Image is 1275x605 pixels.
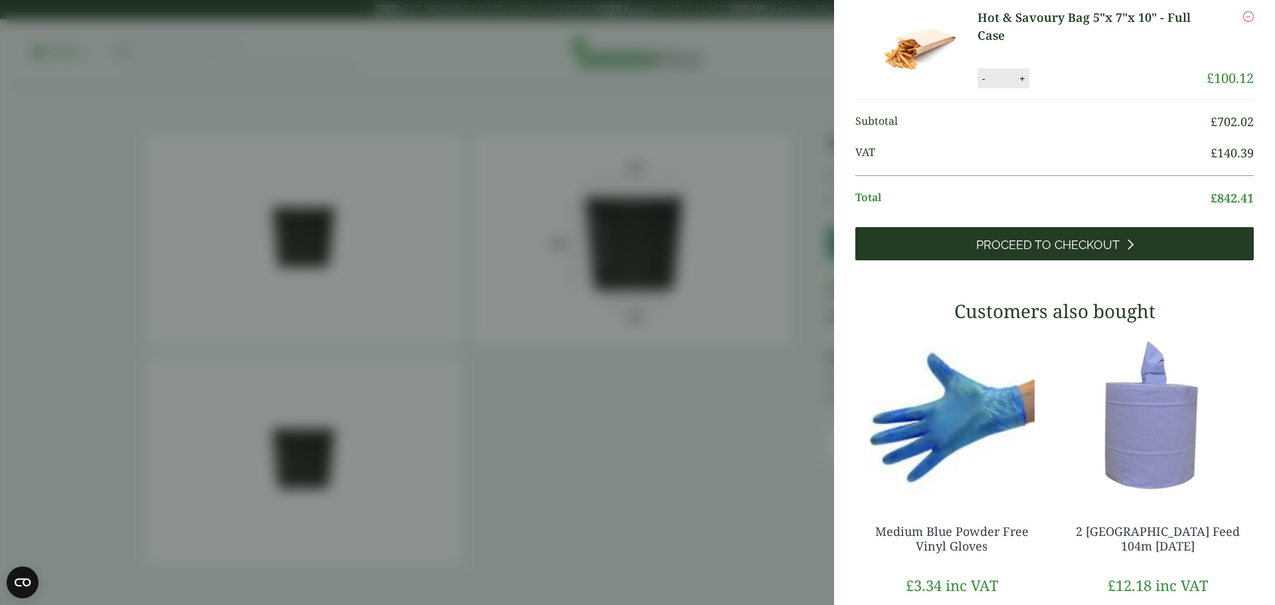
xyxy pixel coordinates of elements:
span: £ [1211,190,1217,206]
bdi: 842.41 [1211,190,1254,206]
bdi: 12.18 [1108,575,1151,595]
bdi: 100.12 [1207,69,1254,87]
span: £ [1207,69,1214,87]
a: Proceed to Checkout [855,227,1254,260]
span: Proceed to Checkout [976,238,1120,252]
h3: Customers also bought [855,300,1254,323]
span: Subtotal [855,113,1211,131]
bdi: 140.39 [1211,145,1254,161]
button: + [1015,73,1029,84]
span: inc VAT [946,575,998,595]
a: Remove this item [1243,9,1254,25]
a: Hot & Savoury Bag 5"x 7"x 10" - Full Case [977,9,1207,44]
span: inc VAT [1155,575,1208,595]
span: £ [906,575,914,595]
span: VAT [855,144,1211,162]
button: - [978,73,989,84]
a: Medium Blue Powder Free Vinyl Gloves [875,523,1029,554]
span: £ [1108,575,1116,595]
span: Total [855,189,1211,207]
a: 2 [GEOGRAPHIC_DATA] Feed 104m [DATE] [1076,523,1240,554]
span: £ [1211,114,1217,130]
bdi: 702.02 [1211,114,1254,130]
img: 4130015J-Blue-Vinyl-Powder-Free-Gloves-Medium [855,332,1048,498]
img: 3630017-2-Ply-Blue-Centre-Feed-104m [1061,332,1254,498]
bdi: 3.34 [906,575,942,595]
button: Open CMP widget [7,566,39,598]
span: £ [1211,145,1217,161]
